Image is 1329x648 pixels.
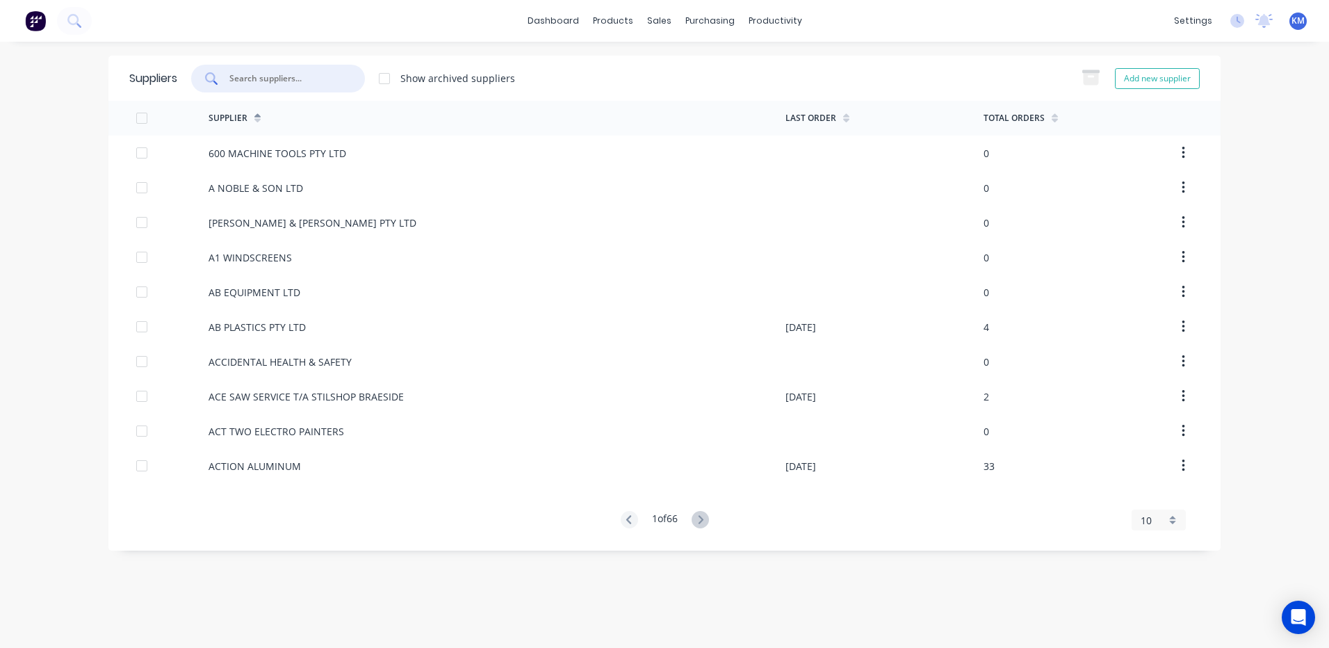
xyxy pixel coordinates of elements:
div: Show archived suppliers [400,71,515,86]
div: A1 WINDSCREENS [209,250,292,265]
div: Total Orders [984,112,1045,124]
div: settings [1167,10,1219,31]
div: 0 [984,250,989,265]
div: 4 [984,320,989,334]
div: ACT TWO ELECTRO PAINTERS [209,424,344,439]
div: Suppliers [129,70,177,87]
div: 0 [984,355,989,369]
div: sales [640,10,678,31]
div: 0 [984,181,989,195]
div: [PERSON_NAME] & [PERSON_NAME] PTY LTD [209,216,416,230]
span: KM [1291,15,1305,27]
div: ACTION ALUMINUM [209,459,301,473]
button: Add new supplier [1115,68,1200,89]
div: A NOBLE & SON LTD [209,181,303,195]
div: 0 [984,216,989,230]
input: Search suppliers... [228,72,343,86]
div: 0 [984,424,989,439]
div: AB PLASTICS PTY LTD [209,320,306,334]
div: purchasing [678,10,742,31]
div: 2 [984,389,989,404]
div: 33 [984,459,995,473]
div: [DATE] [785,389,816,404]
div: ACCIDENTAL HEALTH & SAFETY [209,355,352,369]
div: products [586,10,640,31]
div: ACE SAW SERVICE T/A STILSHOP BRAESIDE [209,389,404,404]
div: 1 of 66 [652,511,678,530]
div: Last Order [785,112,836,124]
div: 600 MACHINE TOOLS PTY LTD [209,146,346,161]
div: 0 [984,146,989,161]
div: AB EQUIPMENT LTD [209,285,300,300]
div: [DATE] [785,459,816,473]
div: Open Intercom Messenger [1282,601,1315,634]
span: 10 [1141,513,1152,528]
img: Factory [25,10,46,31]
div: 0 [984,285,989,300]
div: productivity [742,10,809,31]
a: dashboard [521,10,586,31]
div: Supplier [209,112,247,124]
div: [DATE] [785,320,816,334]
